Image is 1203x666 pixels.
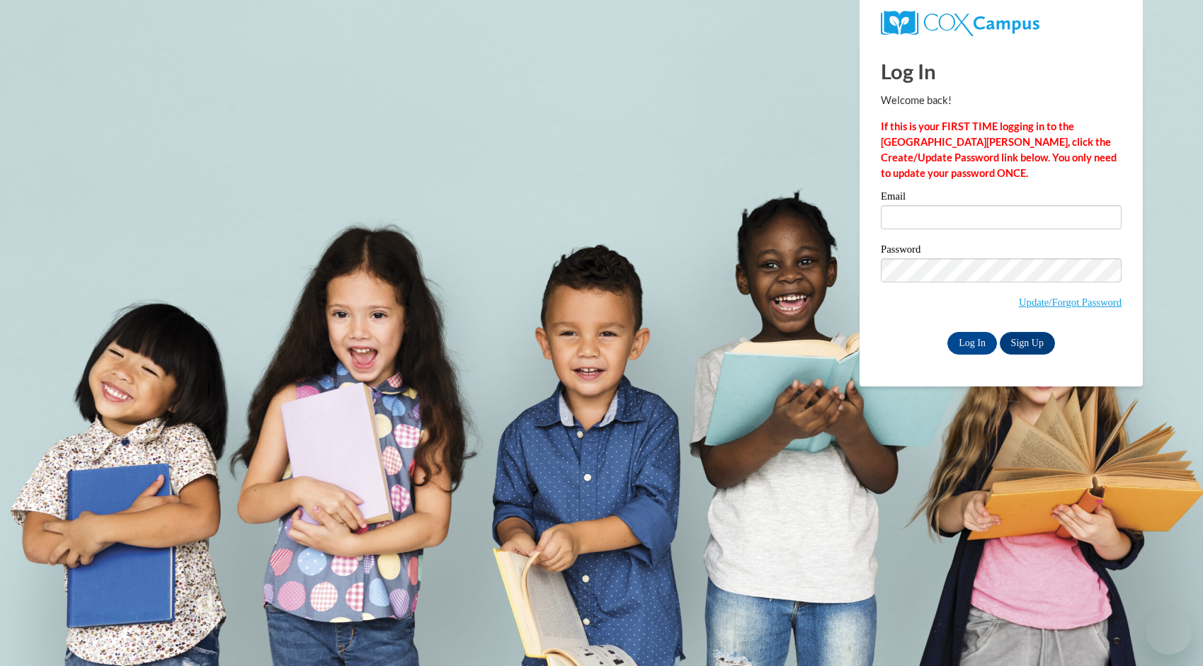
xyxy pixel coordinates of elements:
[881,120,1117,179] strong: If this is your FIRST TIME logging in to the [GEOGRAPHIC_DATA][PERSON_NAME], click the Create/Upd...
[947,332,997,355] input: Log In
[1000,332,1055,355] a: Sign Up
[881,93,1122,108] p: Welcome back!
[1019,297,1122,308] a: Update/Forgot Password
[881,11,1122,36] a: COX Campus
[881,11,1039,36] img: COX Campus
[881,57,1122,86] h1: Log In
[881,191,1122,205] label: Email
[881,244,1122,258] label: Password
[1146,609,1192,655] iframe: Button to launch messaging window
